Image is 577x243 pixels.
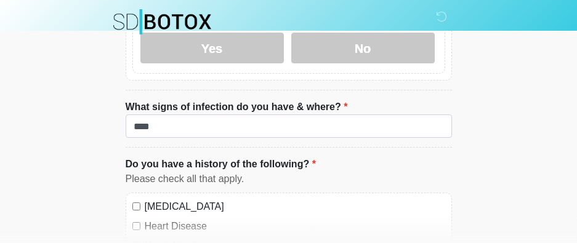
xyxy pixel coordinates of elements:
[140,33,284,63] label: Yes
[145,199,445,214] label: [MEDICAL_DATA]
[113,9,212,34] img: SDBotox Logo
[126,157,316,172] label: Do you have a history of the following?
[291,33,435,63] label: No
[145,219,445,234] label: Heart Disease
[132,222,140,230] input: Heart Disease
[132,202,140,210] input: [MEDICAL_DATA]
[126,172,452,186] div: Please check all that apply.
[126,100,348,114] label: What signs of infection do you have & where?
